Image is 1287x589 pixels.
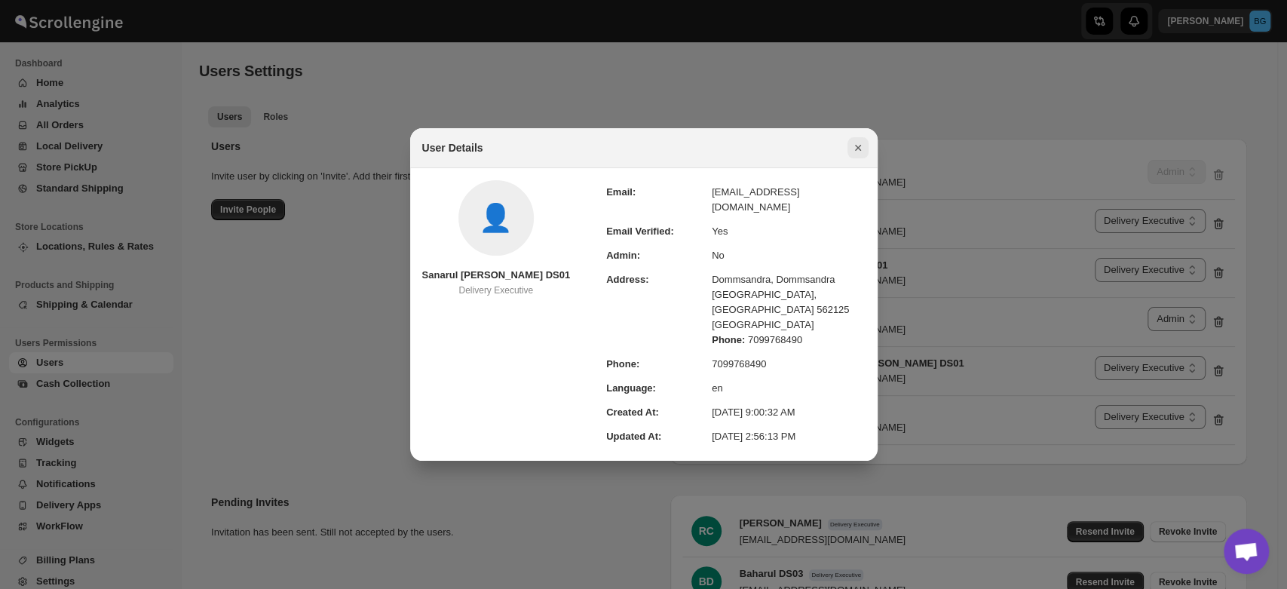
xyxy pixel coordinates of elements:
[606,268,712,352] td: Address:
[606,219,712,244] td: Email Verified:
[1224,529,1269,574] div: Open chat
[606,352,712,376] td: Phone:
[458,283,533,298] div: Delivery Executive
[606,400,712,425] td: Created At:
[847,137,869,158] button: Close
[712,400,865,425] td: [DATE] 9:00:32 AM
[712,352,865,376] td: 7099768490
[712,376,865,400] td: en
[606,244,712,268] td: Admin:
[606,180,712,219] td: Email:
[712,333,865,348] div: 7099768490
[712,425,865,449] td: [DATE] 2:56:13 PM
[712,268,865,352] td: Dommsandra , Dommsandra [GEOGRAPHIC_DATA] , [GEOGRAPHIC_DATA] 562125 [GEOGRAPHIC_DATA]
[606,376,712,400] td: Language:
[712,180,865,219] td: [EMAIL_ADDRESS][DOMAIN_NAME]
[422,268,571,283] div: Sanarul [PERSON_NAME] DS01
[712,334,745,345] span: Phone:
[712,219,865,244] td: Yes
[712,244,865,268] td: No
[606,425,712,449] td: Updated At:
[479,210,513,225] span: No profile
[422,140,483,155] h2: User Details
